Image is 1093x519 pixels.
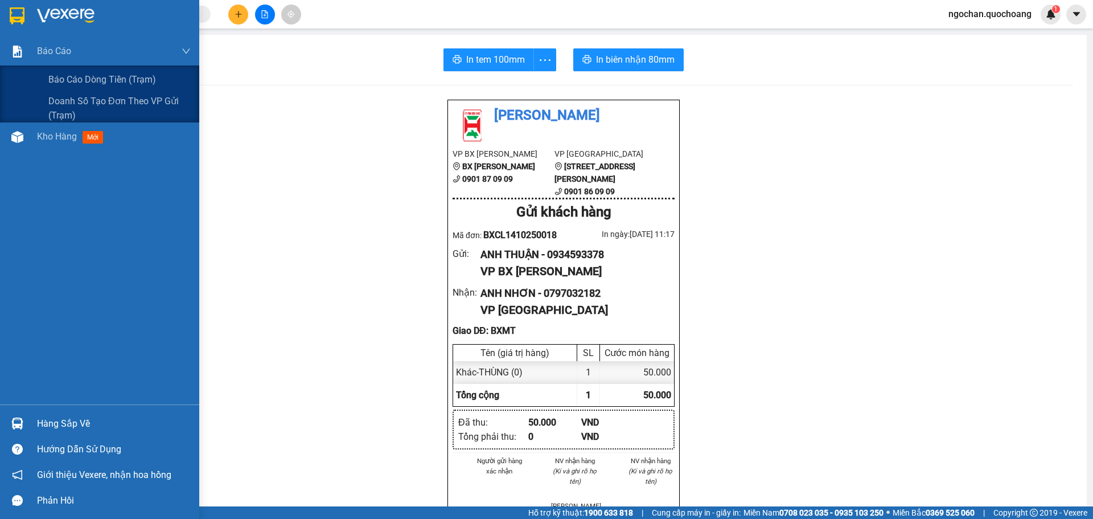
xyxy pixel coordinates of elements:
div: Phản hồi [37,492,191,509]
strong: 1900 633 818 [584,508,633,517]
div: VND [581,415,634,430]
div: VP [GEOGRAPHIC_DATA] [480,301,665,319]
button: file-add [255,5,275,24]
i: (Kí và ghi rõ họ tên) [628,467,672,485]
div: Tổng phải thu : [458,430,528,444]
span: file-add [261,10,269,18]
span: Doanh số tạo đơn theo VP gửi (trạm) [48,94,191,122]
div: Hàng sắp về [37,415,191,432]
span: notification [12,469,23,480]
span: Cung cấp máy in - giấy in: [652,506,741,519]
li: VP [GEOGRAPHIC_DATA] [554,148,656,160]
img: warehouse-icon [11,131,23,143]
div: Mã đơn: [453,228,564,242]
span: printer [582,55,591,66]
span: | [642,506,643,519]
b: BX [PERSON_NAME] [462,162,535,171]
span: Giới thiệu Vexere, nhận hoa hồng [37,468,171,482]
span: ngochan.quochoang [939,7,1041,21]
span: In tem 100mm [466,52,525,67]
div: Cước món hàng [603,348,671,358]
img: icon-new-feature [1046,9,1056,19]
span: 50.000 [643,390,671,401]
b: [STREET_ADDRESS][PERSON_NAME] [554,162,635,183]
img: logo-vxr [10,7,24,24]
div: Tên (giá trị hàng) [456,348,574,358]
strong: 0708 023 035 - 0935 103 250 [779,508,884,517]
span: aim [287,10,295,18]
span: Báo cáo [37,44,71,58]
strong: 0369 525 060 [926,508,975,517]
span: mới [83,131,103,144]
img: logo.jpg [453,105,492,145]
div: Nhận : [453,285,480,300]
div: ANH NHƠN - 0797032182 [480,285,665,301]
b: 0901 86 09 09 [564,187,615,196]
span: 1 [1054,5,1058,13]
i: (Kí và ghi rõ họ tên) [553,467,597,485]
div: In ngày: [DATE] 11:17 [564,228,675,240]
sup: 1 [1052,5,1060,13]
button: plus [228,5,248,24]
div: Gửi khách hàng [453,202,675,223]
li: NV nhận hàng [551,456,599,466]
img: warehouse-icon [11,418,23,430]
span: printer [453,55,462,66]
button: printerIn tem 100mm [443,48,534,71]
img: solution-icon [11,46,23,58]
span: environment [453,162,461,170]
span: 1 [586,390,591,401]
span: phone [554,187,562,195]
div: Giao DĐ: BXMT [453,324,675,338]
li: [PERSON_NAME] [551,501,599,511]
span: environment [554,162,562,170]
div: 50.000 [528,415,581,430]
span: plus [235,10,243,18]
span: Kho hàng [37,131,77,142]
li: VP BX [PERSON_NAME] [453,148,554,160]
span: | [983,506,985,519]
span: ⚪️ [886,510,890,515]
span: Khác - THÙNG (0) [456,367,523,378]
button: caret-down [1066,5,1086,24]
span: Tổng cộng [456,390,499,401]
li: NV nhận hàng [626,456,675,466]
button: aim [281,5,301,24]
span: more [534,53,556,67]
span: Miền Bắc [893,506,975,519]
div: SL [580,348,597,358]
b: 0901 87 09 09 [462,174,513,183]
div: ANH THUẬN - 0934593378 [480,247,665,263]
div: Hướng dẫn sử dụng [37,441,191,458]
span: down [182,47,191,56]
div: VP BX [PERSON_NAME] [480,263,665,280]
span: message [12,495,23,506]
div: Gửi : [453,247,480,261]
span: In biên nhận 80mm [596,52,675,67]
div: VND [581,430,634,444]
button: printerIn biên nhận 80mm [573,48,684,71]
div: 0 [528,430,581,444]
span: phone [453,175,461,183]
div: Đã thu : [458,415,528,430]
div: 50.000 [600,361,674,383]
span: Báo cáo dòng tiền (trạm) [48,72,156,87]
span: copyright [1030,509,1038,517]
span: question-circle [12,444,23,455]
span: caret-down [1071,9,1082,19]
li: Người gửi hàng xác nhận [475,456,524,476]
div: 1 [577,361,600,383]
li: [PERSON_NAME] [453,105,675,126]
span: BXCL1410250018 [483,230,557,240]
button: more [533,48,556,71]
span: Hỗ trợ kỹ thuật: [528,506,633,519]
span: Miền Nam [743,506,884,519]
